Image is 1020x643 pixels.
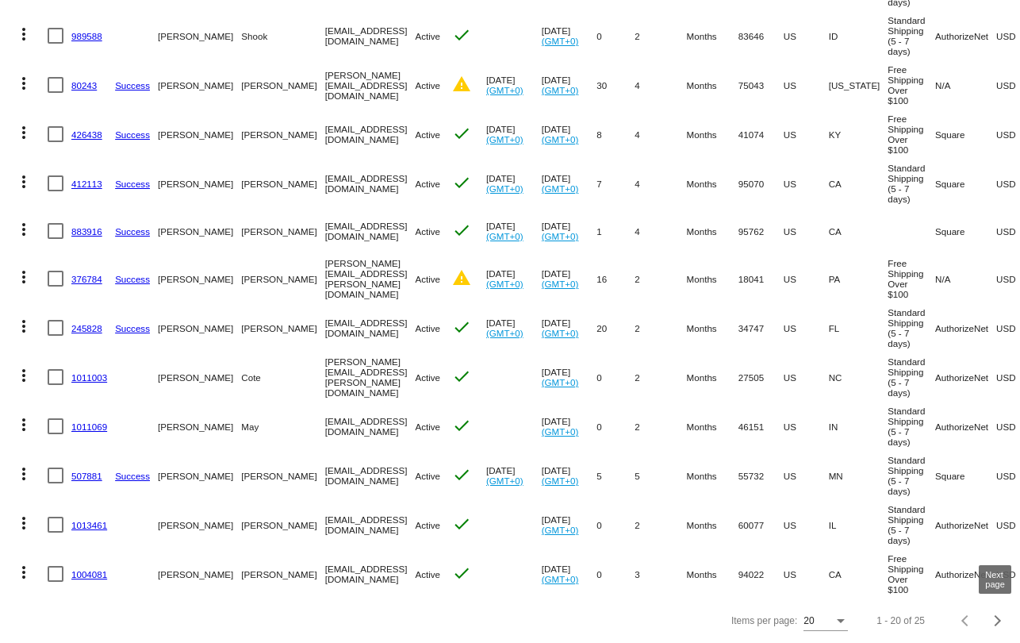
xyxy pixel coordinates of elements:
[635,451,686,500] mat-cell: 5
[241,451,324,500] mat-cell: [PERSON_NAME]
[415,226,440,237] span: Active
[829,303,888,352] mat-cell: FL
[687,110,738,159] mat-cell: Months
[486,85,523,95] a: (GMT+0)
[542,36,579,46] a: (GMT+0)
[687,254,738,303] mat-cell: Months
[738,11,784,60] mat-cell: 83646
[596,11,635,60] mat-cell: 0
[687,500,738,549] mat-cell: Months
[687,159,738,208] mat-cell: Months
[14,366,33,385] mat-icon: more_vert
[935,303,996,352] mat-cell: AuthorizeNet
[935,254,996,303] mat-cell: N/A
[158,549,241,599] mat-cell: [PERSON_NAME]
[829,208,888,254] mat-cell: CA
[542,60,597,110] mat-cell: [DATE]
[486,60,542,110] mat-cell: [DATE]
[542,352,597,402] mat-cell: [DATE]
[784,254,829,303] mat-cell: US
[14,317,33,336] mat-icon: more_vert
[888,500,935,549] mat-cell: Standard Shipping (5 - 7 days)
[888,254,935,303] mat-cell: Free Shipping Over $100
[71,226,102,237] a: 883916
[486,303,542,352] mat-cell: [DATE]
[635,110,686,159] mat-cell: 4
[935,11,996,60] mat-cell: AuthorizeNet
[829,352,888,402] mat-cell: NC
[829,500,888,549] mat-cell: IL
[687,352,738,402] mat-cell: Months
[158,500,241,549] mat-cell: [PERSON_NAME]
[542,426,579,437] a: (GMT+0)
[784,11,829,60] mat-cell: US
[935,451,996,500] mat-cell: Square
[935,352,996,402] mat-cell: AuthorizeNet
[829,549,888,599] mat-cell: CA
[452,173,471,192] mat-icon: check
[935,208,996,254] mat-cell: Square
[635,159,686,208] mat-cell: 4
[241,254,324,303] mat-cell: [PERSON_NAME]
[542,231,579,241] a: (GMT+0)
[738,500,784,549] mat-cell: 60077
[738,402,784,451] mat-cell: 46151
[542,476,579,486] a: (GMT+0)
[542,134,579,144] a: (GMT+0)
[452,268,471,287] mat-icon: warning
[241,208,324,254] mat-cell: [PERSON_NAME]
[452,75,471,94] mat-icon: warning
[982,605,1014,637] button: Next page
[829,110,888,159] mat-cell: KY
[241,110,324,159] mat-cell: [PERSON_NAME]
[687,303,738,352] mat-cell: Months
[325,451,416,500] mat-cell: [EMAIL_ADDRESS][DOMAIN_NAME]
[325,11,416,60] mat-cell: [EMAIL_ADDRESS][DOMAIN_NAME]
[241,60,324,110] mat-cell: [PERSON_NAME]
[71,520,107,530] a: 1013461
[71,179,102,189] a: 412113
[325,110,416,159] mat-cell: [EMAIL_ADDRESS][DOMAIN_NAME]
[784,549,829,599] mat-cell: US
[115,129,150,140] a: Success
[784,451,829,500] mat-cell: US
[71,80,97,90] a: 80243
[784,159,829,208] mat-cell: US
[829,11,888,60] mat-cell: ID
[635,549,686,599] mat-cell: 3
[635,303,686,352] mat-cell: 2
[14,563,33,582] mat-icon: more_vert
[158,303,241,352] mat-cell: [PERSON_NAME]
[542,402,597,451] mat-cell: [DATE]
[888,352,935,402] mat-cell: Standard Shipping (5 - 7 days)
[784,110,829,159] mat-cell: US
[596,60,635,110] mat-cell: 30
[241,159,324,208] mat-cell: [PERSON_NAME]
[596,254,635,303] mat-cell: 16
[452,318,471,337] mat-icon: check
[687,60,738,110] mat-cell: Months
[115,274,150,284] a: Success
[888,303,935,352] mat-cell: Standard Shipping (5 - 7 days)
[71,323,102,333] a: 245828
[415,274,440,284] span: Active
[542,159,597,208] mat-cell: [DATE]
[635,352,686,402] mat-cell: 2
[325,159,416,208] mat-cell: [EMAIL_ADDRESS][DOMAIN_NAME]
[115,471,150,481] a: Success
[452,25,471,44] mat-icon: check
[596,208,635,254] mat-cell: 1
[415,80,440,90] span: Active
[596,500,635,549] mat-cell: 0
[71,372,107,383] a: 1011003
[486,110,542,159] mat-cell: [DATE]
[635,60,686,110] mat-cell: 4
[486,159,542,208] mat-cell: [DATE]
[115,323,150,333] a: Success
[486,476,523,486] a: (GMT+0)
[596,159,635,208] mat-cell: 7
[888,451,935,500] mat-cell: Standard Shipping (5 - 7 days)
[738,549,784,599] mat-cell: 94022
[542,183,579,194] a: (GMT+0)
[452,367,471,386] mat-icon: check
